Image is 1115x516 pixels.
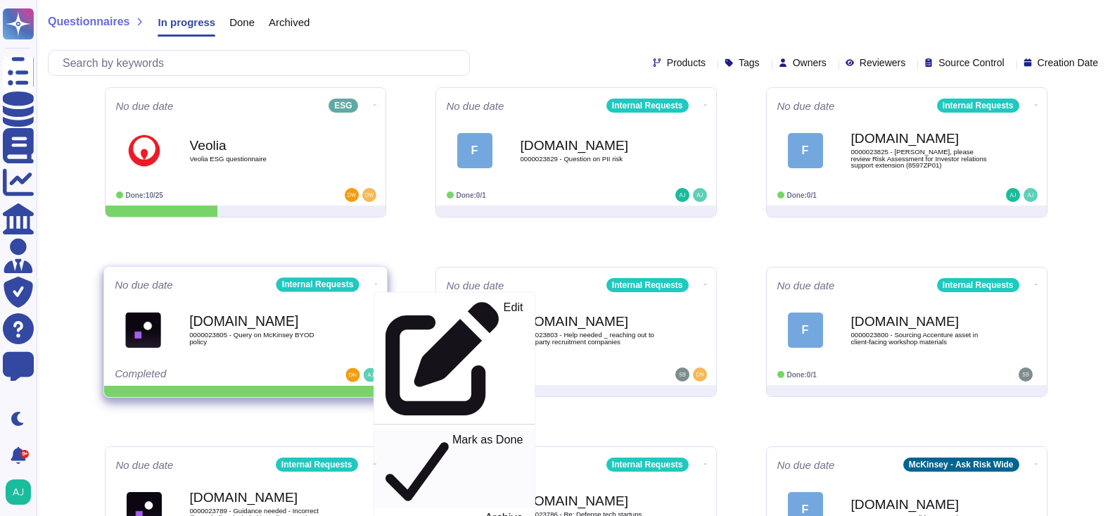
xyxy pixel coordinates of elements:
[793,58,827,68] span: Owners
[851,149,992,169] span: 0000023825 - [PERSON_NAME], please review Risk Assessment for Investor relations support extensio...
[189,315,331,328] b: [DOMAIN_NAME]
[345,368,359,382] img: user
[190,156,331,163] span: Veolia ESG questionnaire
[48,16,129,27] span: Questionnaires
[521,139,661,152] b: [DOMAIN_NAME]
[777,280,835,291] span: No due date
[787,371,817,379] span: Done: 0/1
[851,498,992,511] b: [DOMAIN_NAME]
[937,99,1019,113] div: Internal Requests
[851,332,992,345] span: 0000023800 - Sourcing Accenture asset in client-facing workshop materials
[521,332,661,345] span: 0000023803 - Help needed _ reaching out to third party recruitment companies
[903,458,1019,472] div: McKinsey - Ask Risk Wide
[6,479,31,505] img: user
[3,477,41,508] button: user
[329,99,357,113] div: ESG
[269,17,310,27] span: Archived
[521,315,661,328] b: [DOMAIN_NAME]
[447,280,504,291] span: No due date
[937,278,1019,292] div: Internal Requests
[158,17,215,27] span: In progress
[860,58,905,68] span: Reviewers
[693,367,707,382] img: user
[675,367,689,382] img: user
[374,430,534,508] a: Mark as Done
[276,277,359,291] div: Internal Requests
[1019,367,1033,382] img: user
[457,133,492,168] div: F
[229,17,255,27] span: Done
[521,156,661,163] span: 0000023829 - Question on PII risk
[787,191,817,199] span: Done: 0/1
[693,188,707,202] img: user
[1024,188,1038,202] img: user
[56,51,469,75] input: Search by keywords
[115,368,289,382] div: Completed
[363,368,377,382] img: user
[20,450,29,458] div: 9+
[777,460,835,470] span: No due date
[606,99,689,113] div: Internal Requests
[447,101,504,111] span: No due date
[667,58,706,68] span: Products
[116,460,174,470] span: No due date
[126,191,163,199] span: Done: 10/25
[788,313,823,348] div: F
[127,133,162,168] img: Logo
[606,458,689,472] div: Internal Requests
[190,491,331,504] b: [DOMAIN_NAME]
[189,332,331,345] span: 0000023805 - Query on McKinsey BYOD policy
[345,188,359,202] img: user
[115,279,173,290] span: No due date
[374,298,534,419] a: Edit
[788,133,823,168] div: F
[675,188,689,202] img: user
[190,139,331,152] b: Veolia
[851,132,992,145] b: [DOMAIN_NAME]
[457,191,486,199] span: Done: 0/1
[116,101,174,111] span: No due date
[362,188,376,202] img: user
[739,58,760,68] span: Tags
[1038,58,1098,68] span: Creation Date
[521,494,661,508] b: [DOMAIN_NAME]
[503,302,523,416] p: Edit
[452,434,523,505] p: Mark as Done
[938,58,1004,68] span: Source Control
[276,458,358,472] div: Internal Requests
[851,315,992,328] b: [DOMAIN_NAME]
[777,101,835,111] span: No due date
[1006,188,1020,202] img: user
[606,278,689,292] div: Internal Requests
[125,312,161,348] img: Logo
